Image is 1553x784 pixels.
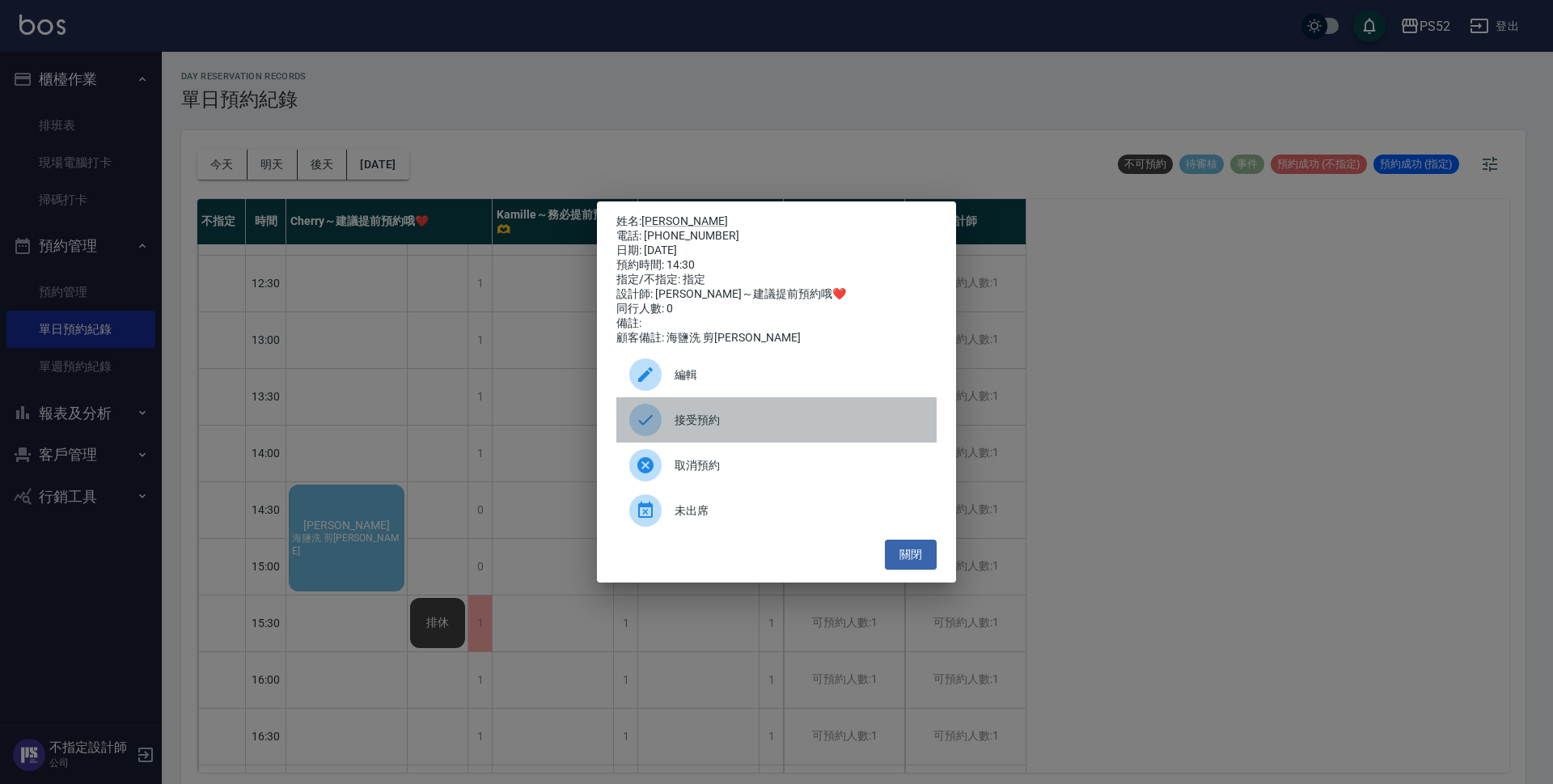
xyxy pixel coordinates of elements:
[616,287,937,302] div: 設計師: [PERSON_NAME]～建議提前預約哦❤️
[616,352,937,397] div: 編輯
[616,273,937,287] div: 指定/不指定: 指定
[885,540,937,570] button: 關閉
[616,302,937,316] div: 同行人數: 0
[675,367,924,384] span: 編輯
[675,502,924,519] span: 未出席
[675,412,924,429] span: 接受預約
[616,244,937,258] div: 日期: [DATE]
[616,488,937,533] div: 未出席
[616,229,937,244] div: 電話: [PHONE_NUMBER]
[616,316,937,331] div: 備註:
[616,443,937,488] div: 取消預約
[616,214,937,229] p: 姓名:
[616,258,937,273] div: 預約時間: 14:30
[675,457,924,474] span: 取消預約
[616,331,937,345] div: 顧客備註: 海鹽洗 剪[PERSON_NAME]
[641,214,728,227] a: [PERSON_NAME]
[616,397,937,443] div: 接受預約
